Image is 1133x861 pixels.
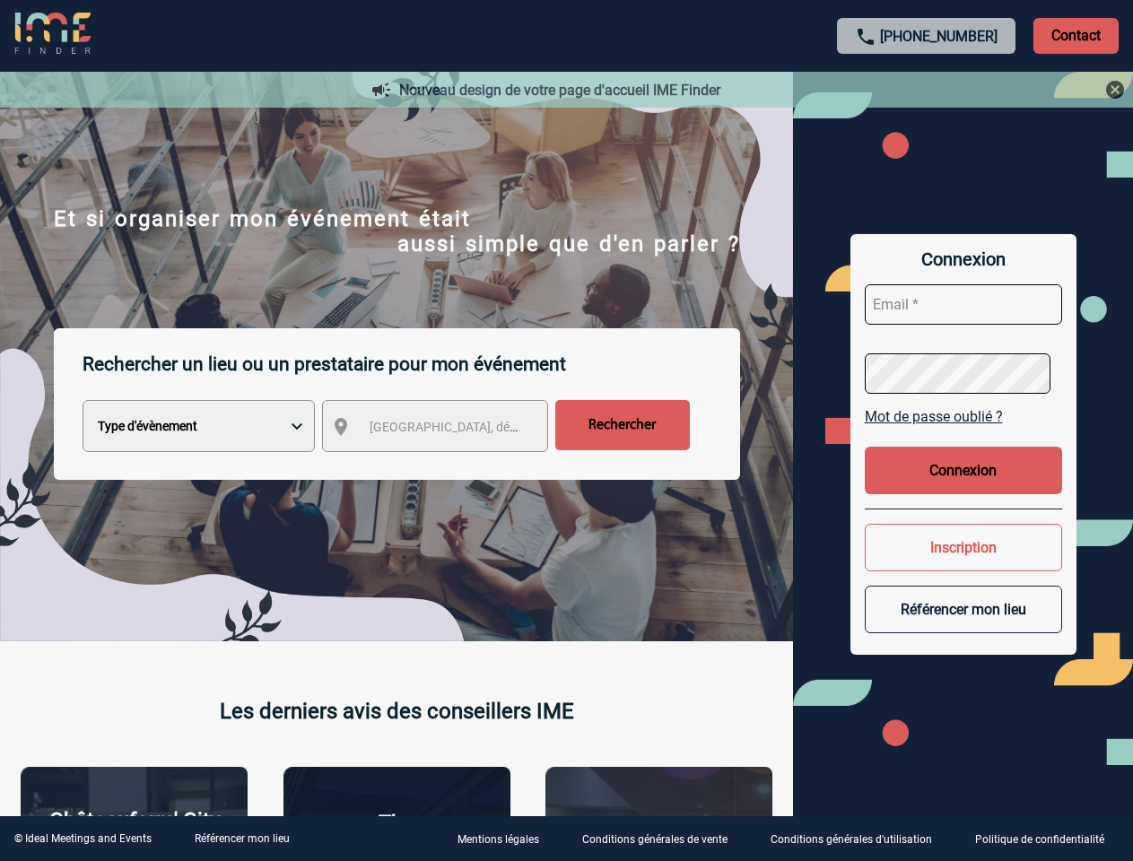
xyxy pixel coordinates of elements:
a: Conditions générales d'utilisation [756,831,961,848]
a: Politique de confidentialité [961,831,1133,848]
p: Mentions légales [458,834,539,847]
p: Conditions générales d'utilisation [771,834,932,847]
p: Conditions générales de vente [582,834,728,847]
a: Mentions légales [443,831,568,848]
div: © Ideal Meetings and Events [14,832,152,845]
a: Référencer mon lieu [195,832,290,845]
a: Conditions générales de vente [568,831,756,848]
p: Politique de confidentialité [975,834,1104,847]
